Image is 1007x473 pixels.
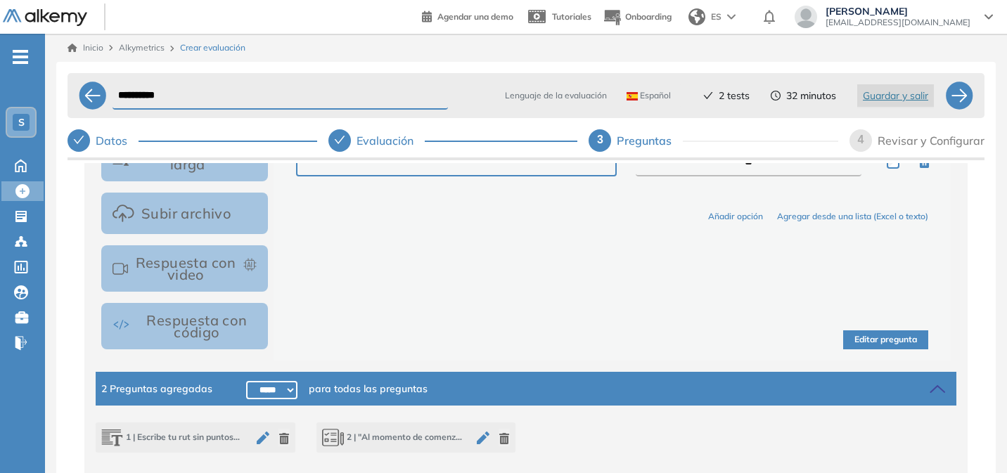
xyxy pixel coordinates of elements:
[422,7,513,24] a: Agendar una demo
[68,41,103,54] a: Inicio
[3,9,87,27] img: Logo
[101,381,212,396] span: 2 Preguntas agregadas
[843,330,928,349] button: Editar pregunta
[328,129,578,152] div: Evaluación
[617,129,683,152] div: Preguntas
[627,92,638,101] img: ESP
[180,41,245,54] span: Crear evaluación
[18,117,25,128] span: S
[625,11,672,22] span: Onboarding
[119,42,165,53] span: Alkymetrics
[878,129,984,152] div: Revisar y Configurar
[688,8,705,25] img: world
[863,88,928,103] span: Guardar y salir
[857,84,934,107] button: Guardar y salir
[309,381,428,396] span: para todas las preguntas
[101,193,268,234] button: Subir archivo
[849,129,984,152] div: 4Revisar y Configurar
[101,303,268,349] button: Respuesta con código
[786,89,836,103] span: 32 minutos
[73,134,84,145] span: check
[627,90,671,101] span: Español
[603,2,672,32] button: Onboarding
[777,210,928,223] button: Agregar desde una lista (Excel o texto)
[357,129,425,152] div: Evaluación
[505,89,607,102] span: Lenguaje de la evaluación
[101,428,242,447] span: Escribe tu rut sin puntos y con guión (EJEMPLO: 12345678-0)
[96,129,139,152] div: Datos
[334,134,345,145] span: check
[322,428,463,447] span: "Al momento de comenzar este proceso de postulación, estás autorizando formal y expresamente para...
[597,134,603,145] span: 3
[708,210,763,223] button: Añadir opción
[589,129,838,152] div: 3Preguntas
[826,6,970,17] span: [PERSON_NAME]
[101,245,268,292] button: Respuesta con video
[727,14,736,20] img: arrow
[826,17,970,28] span: [EMAIL_ADDRESS][DOMAIN_NAME]
[68,129,317,152] div: Datos
[858,134,864,145] span: 4
[13,56,28,58] i: -
[719,89,750,103] span: 2 tests
[771,91,781,101] span: clock-circle
[552,11,591,22] span: Tutoriales
[711,11,721,23] span: ES
[703,91,713,101] span: check
[437,11,513,22] span: Agendar una demo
